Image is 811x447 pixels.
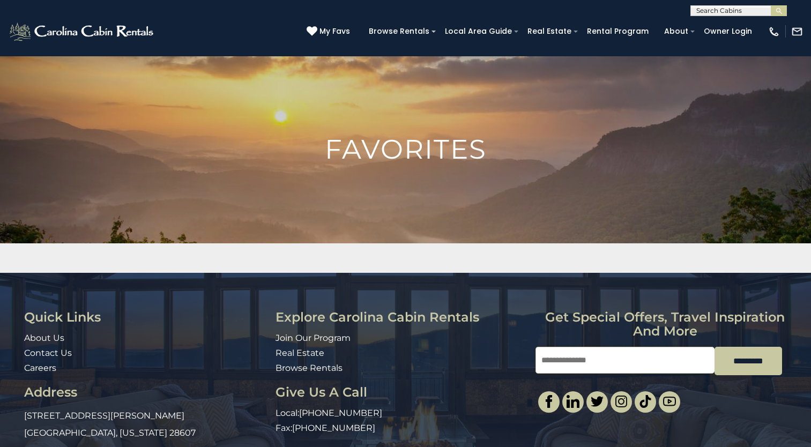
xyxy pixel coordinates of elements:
a: Rental Program [582,23,654,40]
p: Fax: [276,422,527,435]
a: Local Area Guide [440,23,517,40]
a: Careers [24,363,56,373]
img: youtube-light.svg [663,395,676,408]
a: Join Our Program [276,333,351,343]
a: [PHONE_NUMBER] [299,408,382,418]
img: tiktok.svg [639,395,652,408]
h3: Quick Links [24,310,267,324]
img: mail-regular-white.png [791,26,803,38]
a: My Favs [307,26,353,38]
h3: Get special offers, travel inspiration and more [535,310,795,339]
a: Contact Us [24,348,72,358]
img: White-1-2.png [8,21,157,42]
a: Real Estate [522,23,577,40]
p: Local: [276,407,527,420]
a: About [659,23,694,40]
a: Browse Rentals [276,363,343,373]
h3: Explore Carolina Cabin Rentals [276,310,527,324]
img: instagram-single.svg [615,395,628,408]
img: facebook-single.svg [542,395,555,408]
img: twitter-single.svg [591,395,604,408]
a: [PHONE_NUMBER] [292,423,375,433]
h3: Address [24,385,267,399]
img: linkedin-single.svg [567,395,579,408]
p: [STREET_ADDRESS][PERSON_NAME] [GEOGRAPHIC_DATA], [US_STATE] 28607 [24,407,267,442]
img: phone-regular-white.png [768,26,780,38]
a: Owner Login [698,23,757,40]
a: Browse Rentals [363,23,435,40]
span: My Favs [319,26,350,37]
a: Real Estate [276,348,324,358]
h3: Give Us A Call [276,385,527,399]
a: About Us [24,333,64,343]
